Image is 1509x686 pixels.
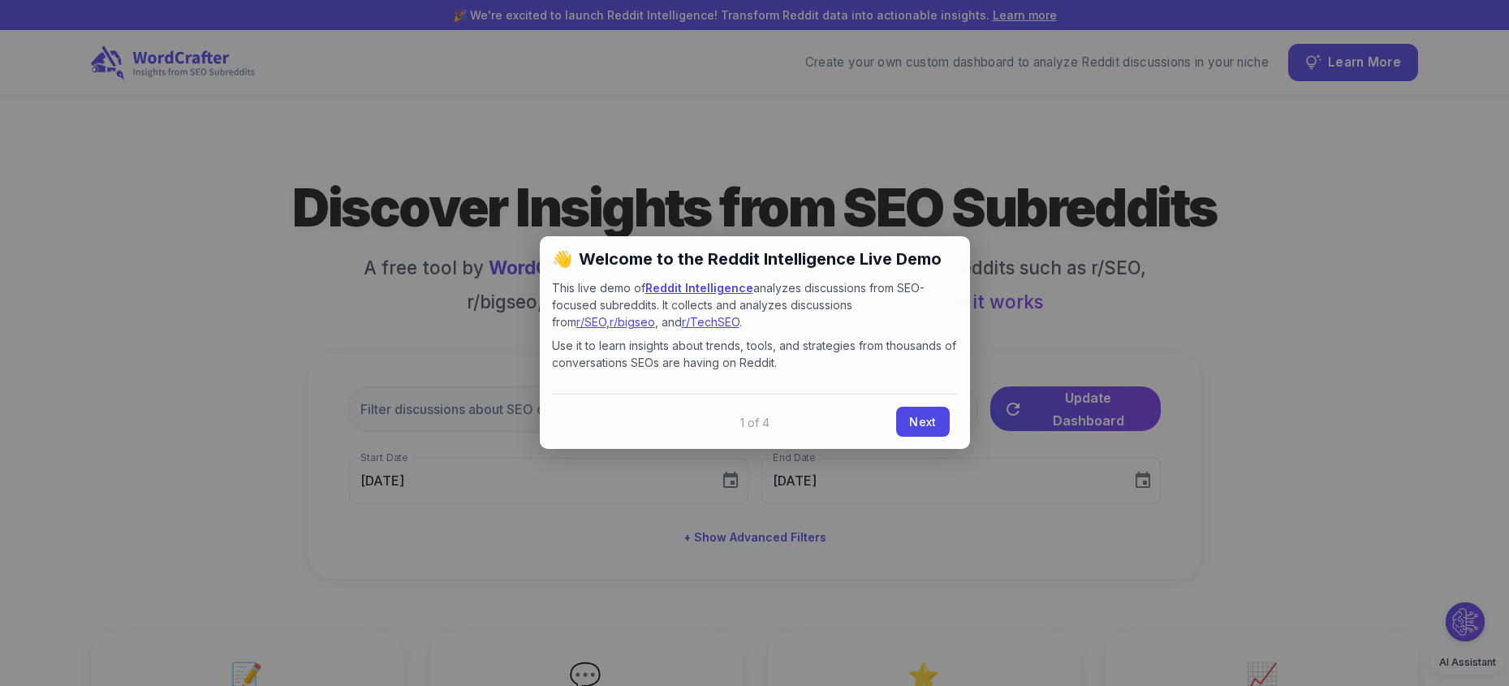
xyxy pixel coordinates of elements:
[682,315,739,329] a: r/TechSEO
[552,337,958,371] p: Use it to learn insights about trends, tools, and strategies from thousands of conversations SEOs...
[552,279,958,330] p: This live demo of analyzes discussions from SEO-focused subreddits. It collects and analyzes disc...
[645,281,753,295] a: Reddit Intelligence
[552,248,958,270] h2: Welcome to the Reddit Intelligence Live Demo
[610,315,655,329] a: r/bigseo
[576,315,606,329] a: r/SEO
[551,248,572,270] span: 👋
[896,407,949,437] a: Next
